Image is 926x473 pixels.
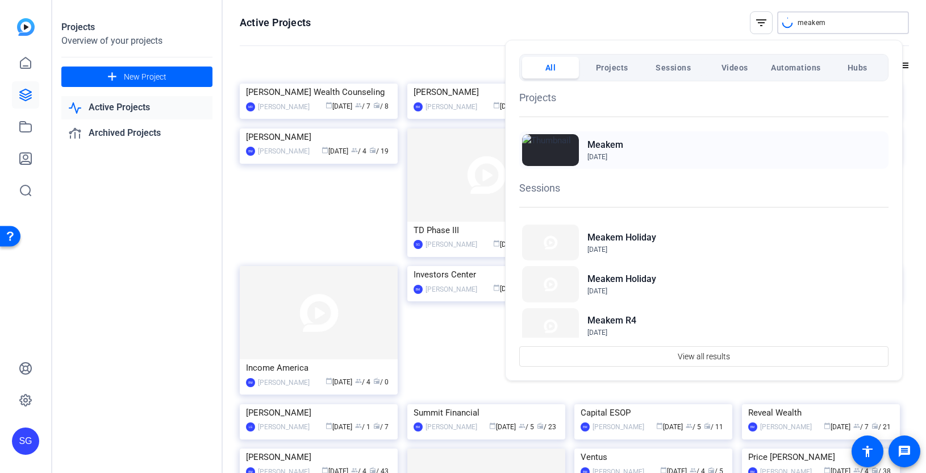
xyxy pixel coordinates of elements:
[587,231,656,244] h2: Meakem Holiday
[519,346,889,367] button: View all results
[519,180,889,196] h1: Sessions
[587,138,623,152] h2: Meakem
[848,57,867,78] span: Hubs
[771,57,821,78] span: Automations
[678,346,730,367] span: View all results
[522,225,579,260] img: Thumbnail
[519,90,889,105] h1: Projects
[587,153,607,161] span: [DATE]
[545,57,556,78] span: All
[587,287,607,295] span: [DATE]
[596,57,628,78] span: Projects
[656,57,691,78] span: Sessions
[522,266,579,302] img: Thumbnail
[587,314,636,327] h2: Meakem R4
[522,134,579,166] img: Thumbnail
[587,329,607,337] span: [DATE]
[721,57,748,78] span: Videos
[522,308,579,344] img: Thumbnail
[587,246,607,254] span: [DATE]
[587,272,656,286] h2: Meakem Holiday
